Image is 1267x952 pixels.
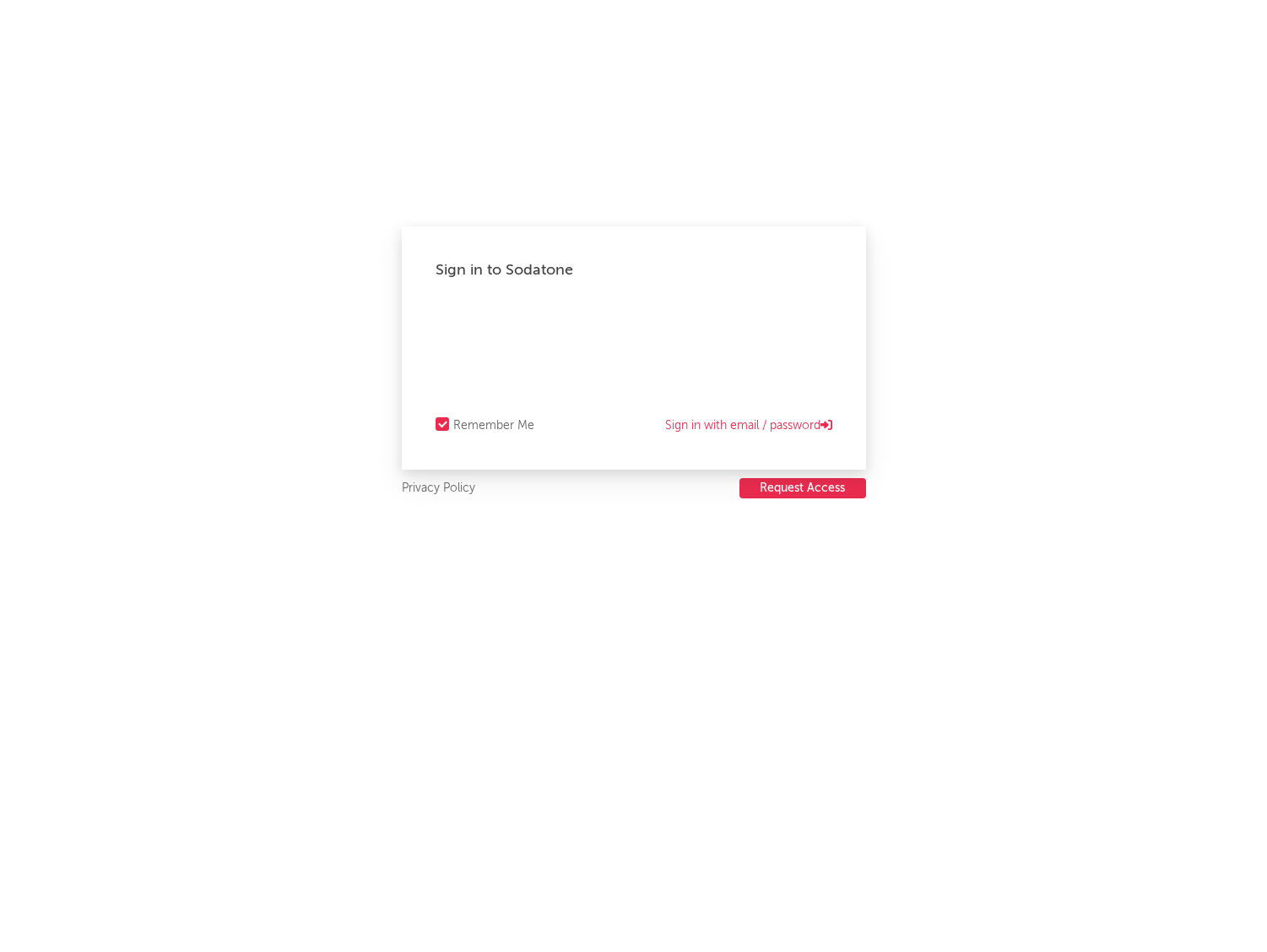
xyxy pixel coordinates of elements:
a: Privacy Policy [402,478,475,499]
button: Request Access [739,478,866,498]
a: Request Access [739,478,866,499]
div: Sign in to Sodatone [436,260,832,280]
a: Sign in with email / password [665,416,832,436]
div: Remember Me [453,416,534,436]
